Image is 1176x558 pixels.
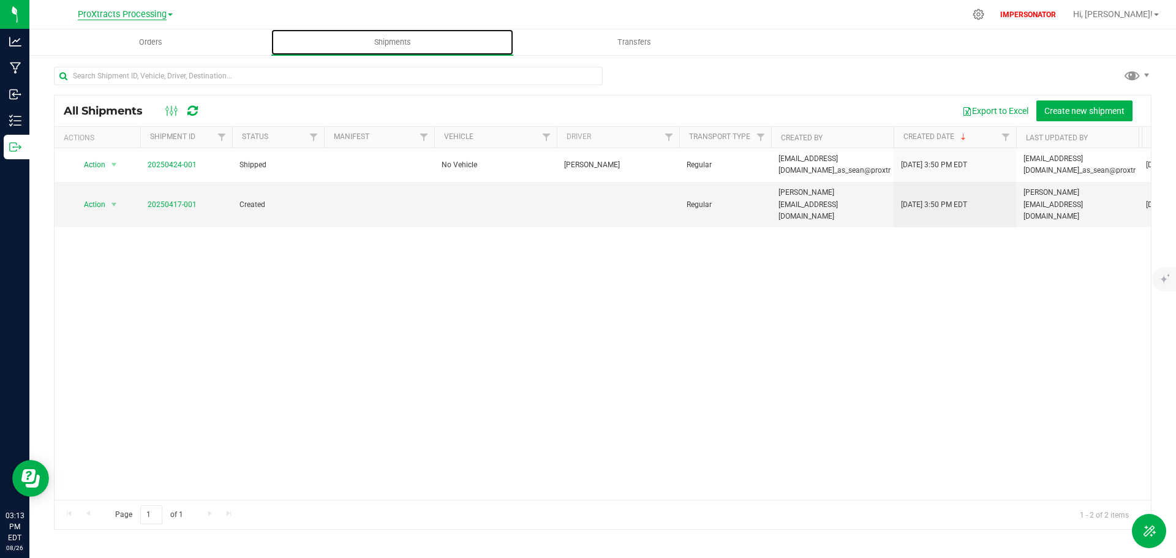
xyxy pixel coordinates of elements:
a: Vehicle [444,132,473,141]
span: [DATE] 3:50 PM EDT [901,159,967,171]
a: Shipments [271,29,513,55]
a: Status [242,132,268,141]
div: Manage settings [971,9,986,20]
span: [EMAIL_ADDRESS][DOMAIN_NAME]_as_sean@proxtr [1023,153,1136,176]
a: Shipment ID [150,132,195,141]
inline-svg: Inventory [9,115,21,127]
span: Shipped [239,159,317,171]
span: Orders [123,37,179,48]
a: Filter [996,127,1016,148]
span: Shipments [358,37,428,48]
span: [DATE] 3:50 PM EDT [901,199,967,211]
a: Filter [751,127,771,148]
a: Filter [414,127,434,148]
inline-svg: Outbound [9,141,21,153]
span: Hi, [PERSON_NAME]! [1073,9,1153,19]
a: Transport Type [689,132,750,141]
span: Create new shipment [1044,106,1125,116]
a: Filter [212,127,232,148]
span: Page of 1 [105,505,193,524]
iframe: Resource center [12,460,49,497]
span: select [107,156,122,173]
span: Transfers [601,37,668,48]
span: [PERSON_NAME][EMAIL_ADDRESS][DOMAIN_NAME] [1023,187,1131,222]
span: 1 - 2 of 2 items [1070,505,1139,524]
span: [PERSON_NAME] [564,159,672,171]
button: Toggle Menu [1132,514,1166,548]
inline-svg: Analytics [9,36,21,48]
span: Action [73,196,106,213]
span: Regular [687,159,764,171]
span: Created [239,199,317,211]
button: Create new shipment [1036,100,1133,121]
span: [PERSON_NAME][EMAIL_ADDRESS][DOMAIN_NAME] [778,187,886,222]
span: No Vehicle [442,159,549,171]
span: Action [73,156,106,173]
a: Created Date [903,132,968,141]
p: 03:13 PM EDT [6,510,24,543]
a: Last Updated By [1026,134,1088,142]
span: [EMAIL_ADDRESS][DOMAIN_NAME]_as_sean@proxtr [778,153,891,176]
span: select [107,196,122,213]
a: Orders [29,29,271,55]
a: Filter [537,127,557,148]
span: Regular [687,199,764,211]
a: Transfers [513,29,755,55]
a: Manifest [334,132,369,141]
input: 1 [140,505,162,524]
button: Export to Excel [954,100,1036,121]
inline-svg: Inbound [9,88,21,100]
span: All Shipments [64,104,155,118]
a: Filter [304,127,324,148]
th: Driver [557,127,679,148]
input: Search Shipment ID, Vehicle, Driver, Destination... [54,67,603,85]
a: Filter [659,127,679,148]
span: ProXtracts Processing [78,9,167,20]
a: 20250424-001 [148,160,197,169]
p: 08/26 [6,543,24,552]
a: Created By [781,134,823,142]
div: Actions [64,134,135,142]
inline-svg: Manufacturing [9,62,21,74]
a: 20250417-001 [148,200,197,209]
p: IMPERSONATOR [995,9,1061,20]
